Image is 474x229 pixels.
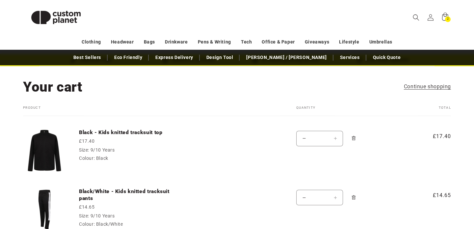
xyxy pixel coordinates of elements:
[404,82,451,92] a: Continue shopping
[152,52,197,63] a: Express Delivery
[348,129,359,148] a: Remove Black - Kids knitted tracksuit top - 9/10 Years / Black
[348,188,359,207] a: Remove Black/White - Kids knitted tracksuit pants - 9/10 Years / Black/White
[280,106,403,116] th: Quantity
[403,106,451,116] th: Total
[339,36,359,48] a: Lifestyle
[91,147,115,153] dd: 9/10 Years
[79,188,178,202] a: Black/White - Kids knitted tracksuit pants
[111,36,134,48] a: Headwear
[447,16,449,22] span: 2
[79,156,95,161] dt: Colour:
[23,78,82,96] h1: Your cart
[91,213,115,218] dd: 9/10 Years
[203,52,237,63] a: Design Tool
[243,52,330,63] a: [PERSON_NAME] / [PERSON_NAME]
[262,36,295,48] a: Office & Paper
[241,36,252,48] a: Tech
[23,129,66,172] img: Kids knitted tracksuit top
[311,190,328,205] input: Quantity for Black/White - Kids knitted tracksuit pants
[111,52,145,63] a: Eco Friendly
[96,221,123,227] dd: Black/White
[337,52,363,63] a: Services
[361,158,474,229] iframe: Chat Widget
[79,213,89,218] dt: Size:
[165,36,188,48] a: Drinkware
[79,129,178,136] a: Black - Kids knitted tracksuit top
[79,138,178,145] div: £17.40
[79,204,178,211] div: £14.65
[82,36,101,48] a: Clothing
[23,106,280,116] th: Product
[416,132,451,140] span: £17.40
[70,52,104,63] a: Best Sellers
[305,36,329,48] a: Giveaways
[23,3,89,32] img: Custom Planet
[144,36,155,48] a: Bags
[409,10,423,25] summary: Search
[369,36,392,48] a: Umbrellas
[79,147,89,153] dt: Size:
[96,156,108,161] dd: Black
[311,131,328,146] input: Quantity for Black - Kids knitted tracksuit top
[198,36,231,48] a: Pens & Writing
[370,52,404,63] a: Quick Quote
[79,221,95,227] dt: Colour:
